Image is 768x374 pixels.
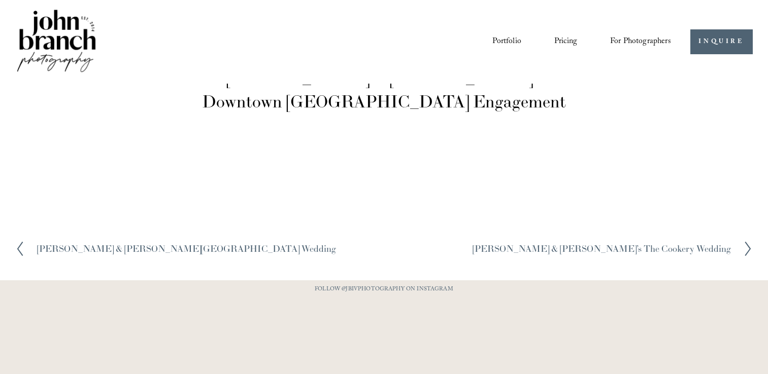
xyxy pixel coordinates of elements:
[15,8,97,76] img: John Branch IV Photography
[295,284,473,295] p: FOLLOW @JBIVPHOTOGRAPHY ON INSTAGRAM
[554,33,577,50] a: Pricing
[492,33,521,50] a: Portfolio
[610,34,671,50] span: For Photographers
[199,66,568,114] h1: [PERSON_NAME] & [PERSON_NAME]’s Downtown [GEOGRAPHIC_DATA] Engagement
[610,33,671,50] a: folder dropdown
[473,241,753,257] a: [PERSON_NAME] & [PERSON_NAME]’s The Cookery Wedding
[690,29,753,54] a: INQUIRE
[473,244,731,253] h2: [PERSON_NAME] & [PERSON_NAME]’s The Cookery Wedding
[37,244,336,253] h2: [PERSON_NAME] & [PERSON_NAME][GEOGRAPHIC_DATA] Wedding
[15,241,336,257] a: [PERSON_NAME] & [PERSON_NAME][GEOGRAPHIC_DATA] Wedding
